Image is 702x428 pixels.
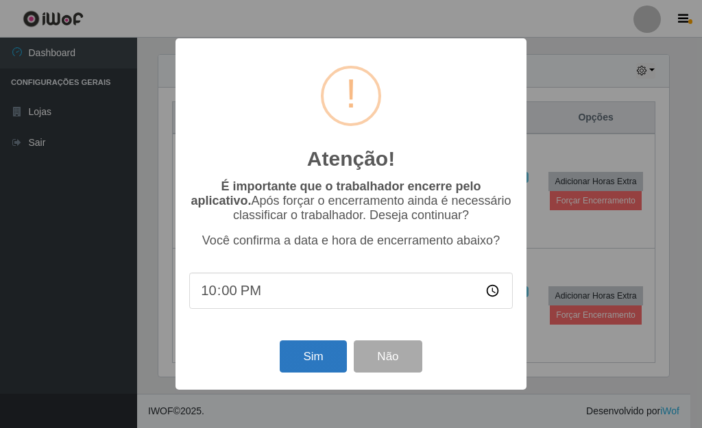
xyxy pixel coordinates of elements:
[354,340,422,373] button: Não
[280,340,346,373] button: Sim
[189,234,513,248] p: Você confirma a data e hora de encerramento abaixo?
[189,179,513,223] p: Após forçar o encerramento ainda é necessário classificar o trabalhador. Deseja continuar?
[191,179,481,207] b: É importante que o trabalhador encerre pelo aplicativo.
[307,147,395,171] h2: Atenção!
